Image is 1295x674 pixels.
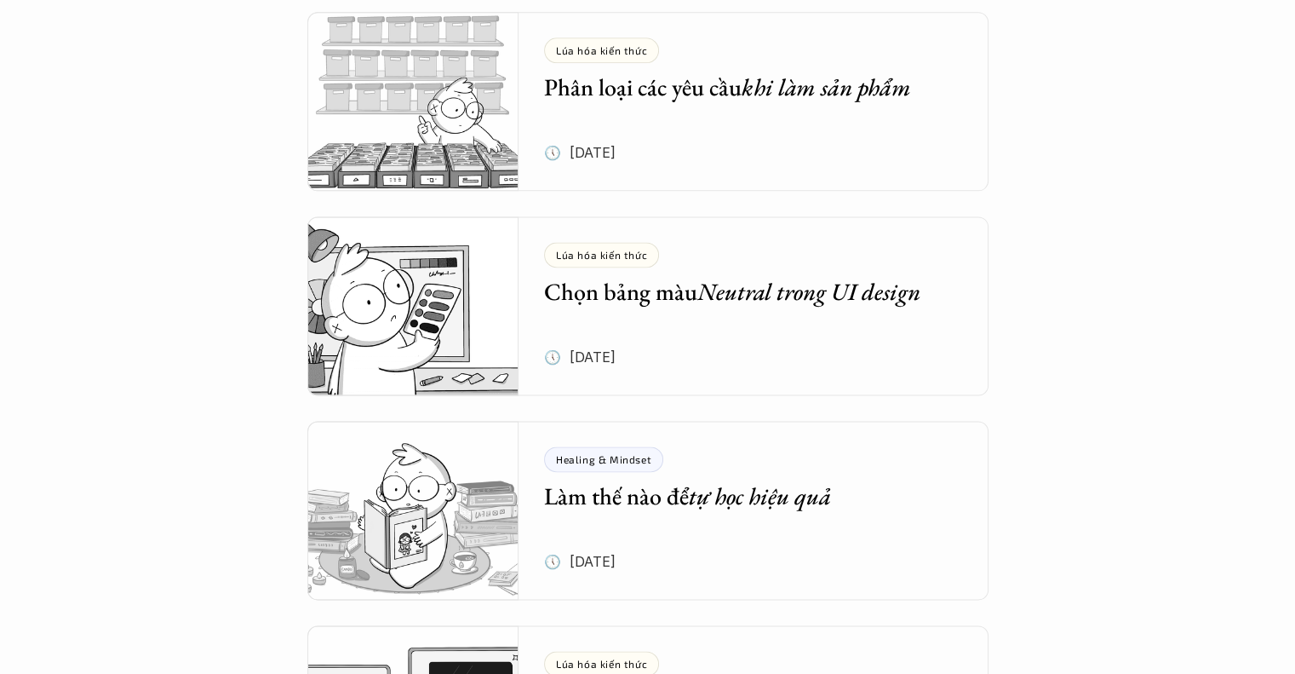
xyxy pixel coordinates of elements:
p: Lúa hóa kiến thức [556,249,647,261]
a: Lúa hóa kiến thứcPhân loại các yêu cầukhi làm sản phẩm🕔 [DATE] [307,12,988,191]
em: khi làm sản phẩm [742,72,911,102]
h5: Phân loại các yêu cầu [544,72,937,102]
p: Lúa hóa kiến thức [556,44,647,56]
p: 🕔 [DATE] [544,344,616,370]
em: Neutral trong UI design [697,276,920,307]
a: Healing & MindsetLàm thế nào đểtự học hiệu quả🕔 [DATE] [307,421,988,600]
em: tự học hiệu quả [689,481,831,511]
h5: Làm thế nào để [544,481,937,511]
a: Lúa hóa kiến thứcChọn bảng màuNeutral trong UI design🕔 [DATE] [307,216,988,395]
p: Healing & Mindset [556,453,651,465]
h5: Chọn bảng màu [544,276,937,307]
p: 🕔 [DATE] [544,549,616,574]
p: Lúa hóa kiến thức [556,658,647,670]
p: 🕔 [DATE] [544,140,616,165]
